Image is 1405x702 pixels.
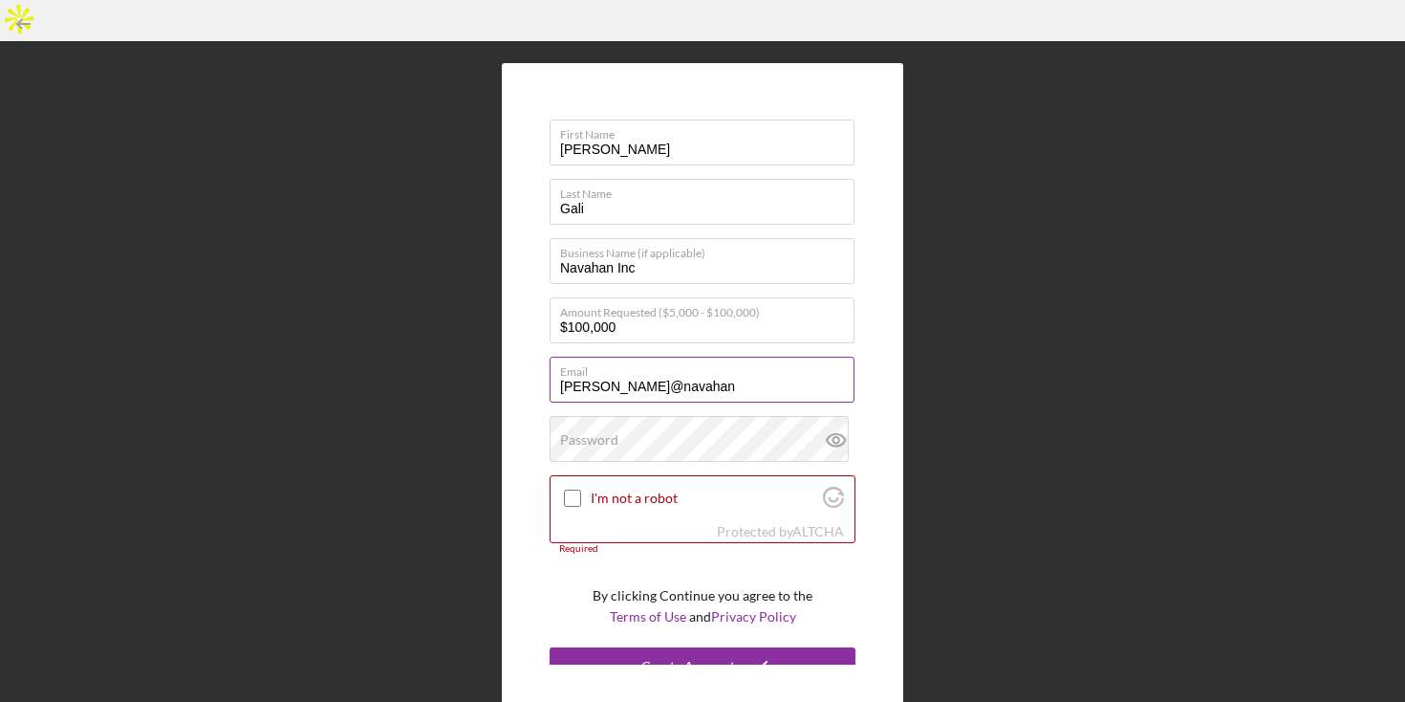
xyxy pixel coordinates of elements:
[560,239,854,260] label: Business Name (if applicable)
[560,121,854,142] label: First Name
[560,180,854,201] label: Last Name
[591,491,817,506] label: I'm not a robot
[711,608,796,625] a: Privacy Policy
[593,585,812,628] p: By clicking Continue you agree to the and
[610,608,686,625] a: Terms of Use
[560,358,854,379] label: Email
[560,432,618,448] label: Password
[560,298,854,319] label: Amount Requested ($5,000 - $100,000)
[717,524,844,539] div: Protected by
[823,494,844,511] a: Visit Altcha.org
[550,647,855,686] button: Create Account
[641,647,735,686] div: Create Account
[550,543,855,555] div: Required
[792,523,844,539] a: Visit Altcha.org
